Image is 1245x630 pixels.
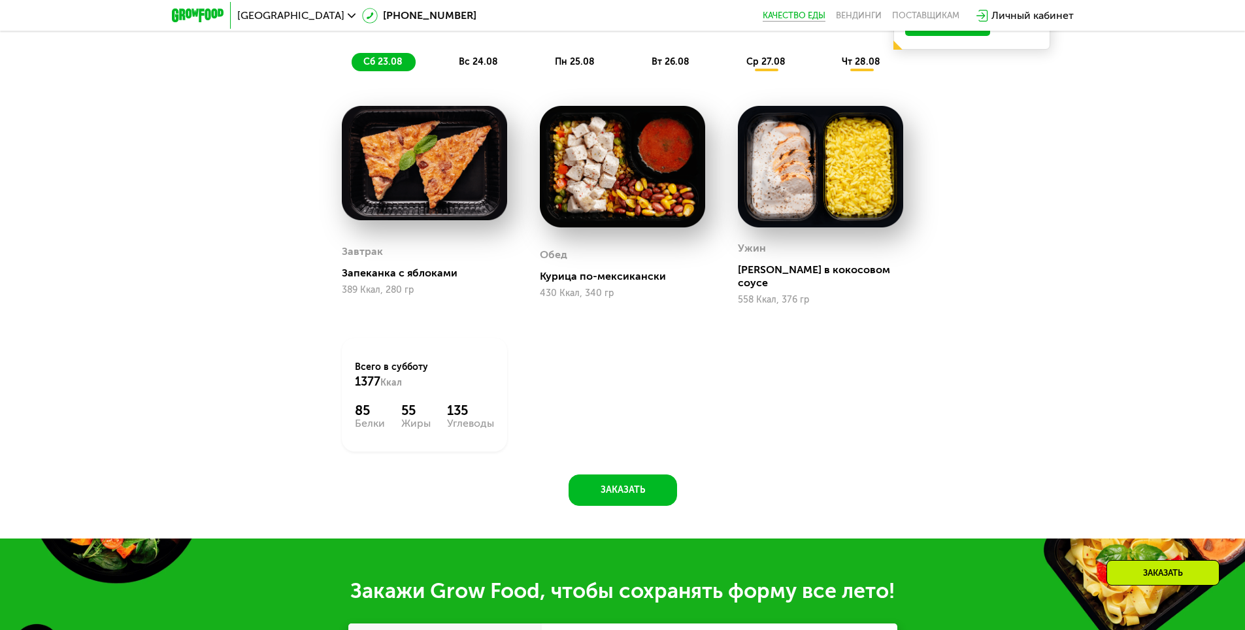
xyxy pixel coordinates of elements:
[401,403,431,418] div: 55
[342,242,383,261] div: Завтрак
[459,56,498,67] span: вс 24.08
[836,10,882,21] a: Вендинги
[555,56,595,67] span: пн 25.08
[342,267,518,280] div: Запеканка с яблоками
[738,295,903,305] div: 558 Ккал, 376 гр
[447,418,494,429] div: Углеводы
[842,56,880,67] span: чт 28.08
[355,374,380,389] span: 1377
[380,377,402,388] span: Ккал
[401,418,431,429] div: Жиры
[447,403,494,418] div: 135
[355,418,385,429] div: Белки
[738,263,914,290] div: [PERSON_NAME] в кокосовом соусе
[746,56,786,67] span: ср 27.08
[569,474,677,506] button: Заказать
[363,56,403,67] span: сб 23.08
[991,8,1074,24] div: Личный кабинет
[355,361,494,390] div: Всего в субботу
[738,239,766,258] div: Ужин
[355,403,385,418] div: 85
[1106,560,1220,586] div: Заказать
[763,10,825,21] a: Качество еды
[362,8,476,24] a: [PHONE_NUMBER]
[540,245,567,265] div: Обед
[342,285,507,295] div: 389 Ккал, 280 гр
[237,10,344,21] span: [GEOGRAPHIC_DATA]
[892,10,959,21] div: поставщикам
[652,56,689,67] span: вт 26.08
[540,270,716,283] div: Курица по-мексикански
[540,288,705,299] div: 430 Ккал, 340 гр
